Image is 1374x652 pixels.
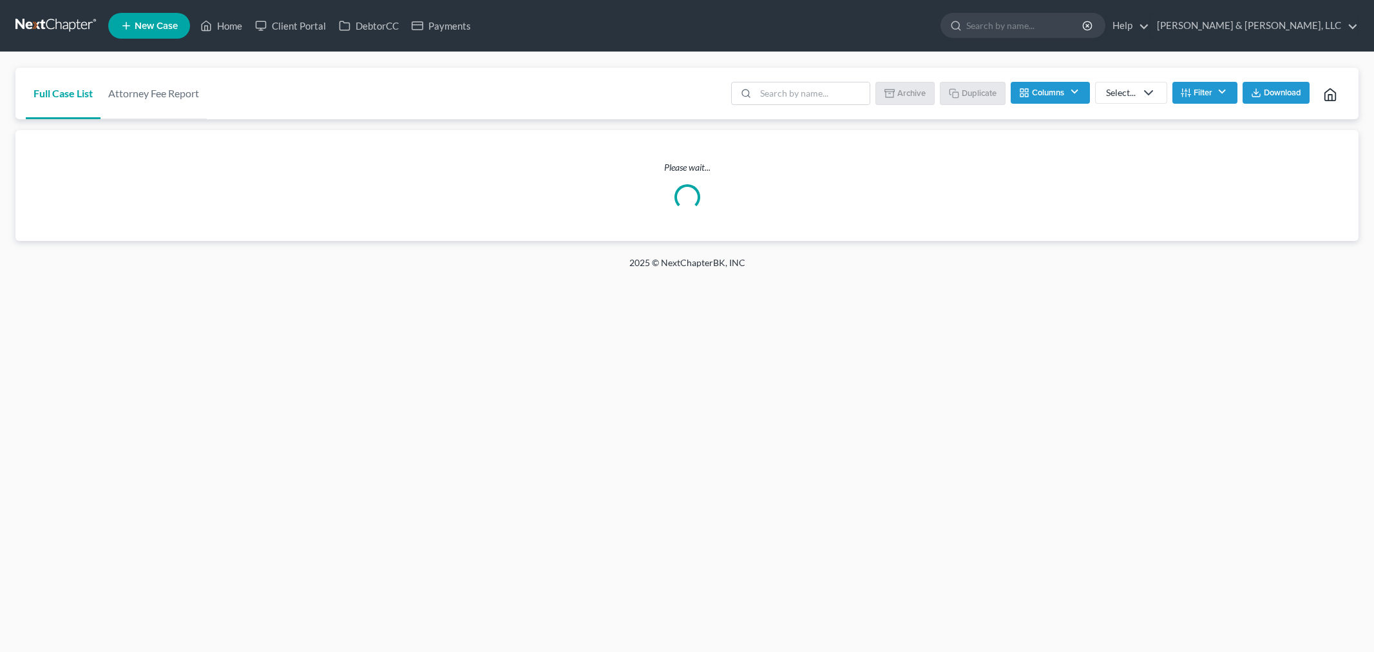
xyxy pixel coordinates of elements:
a: Attorney Fee Report [100,68,207,119]
a: [PERSON_NAME] & [PERSON_NAME], LLC [1150,14,1358,37]
p: Please wait... [15,161,1359,174]
div: 2025 © NextChapterBK, INC [320,256,1054,280]
button: Download [1243,82,1310,104]
a: Client Portal [249,14,332,37]
span: Download [1264,88,1301,98]
button: Columns [1011,82,1089,104]
input: Search by name... [756,82,870,104]
button: Filter [1172,82,1237,104]
a: Home [194,14,249,37]
a: DebtorCC [332,14,405,37]
span: New Case [135,21,178,31]
a: Full Case List [26,68,100,119]
input: Search by name... [966,14,1084,37]
a: Payments [405,14,477,37]
a: Help [1106,14,1149,37]
div: Select... [1106,86,1136,99]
